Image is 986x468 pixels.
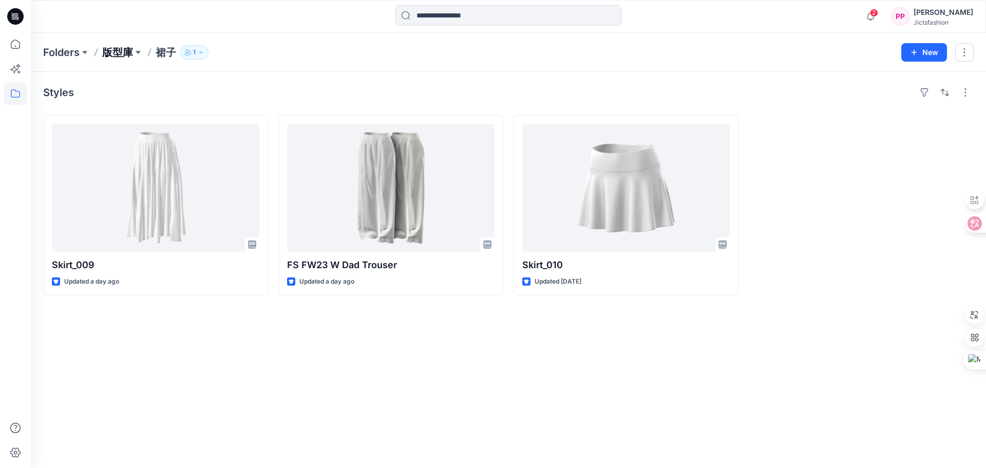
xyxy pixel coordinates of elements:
[914,18,973,26] div: Jictsfashion
[287,124,495,252] a: FS FW23 W Dad Trouser
[64,276,119,287] p: Updated a day ago
[52,124,259,252] a: Skirt_009
[870,9,878,17] span: 2
[193,47,196,58] p: 1
[156,45,176,60] p: 裙子
[299,276,354,287] p: Updated a day ago
[180,45,208,60] button: 1
[522,124,730,252] a: Skirt_010
[914,6,973,18] div: [PERSON_NAME]
[43,86,74,99] h4: Styles
[287,258,495,272] p: FS FW23 W Dad Trouser
[522,258,730,272] p: Skirt_010
[891,7,909,26] div: PP
[102,45,133,60] a: 版型庫
[535,276,581,287] p: Updated [DATE]
[43,45,80,60] a: Folders
[52,258,259,272] p: Skirt_009
[901,43,947,62] button: New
